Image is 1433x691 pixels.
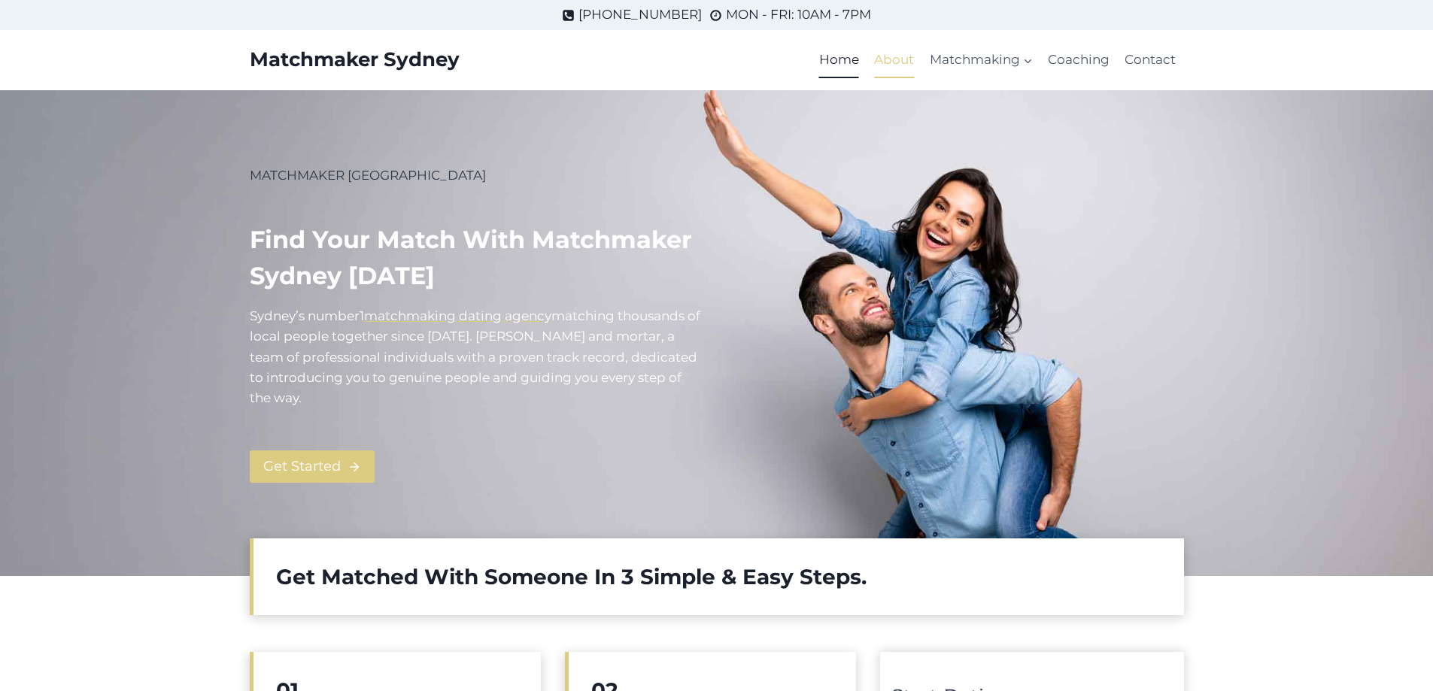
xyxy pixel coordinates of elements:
[551,308,565,323] mark: m
[726,5,871,25] span: MON - FRI: 10AM - 7PM
[360,308,364,323] mark: 1
[1040,42,1117,78] a: Coaching
[1117,42,1183,78] a: Contact
[263,456,341,477] span: Get Started
[250,165,705,186] p: MATCHMAKER [GEOGRAPHIC_DATA]
[250,222,705,294] h1: Find your match with Matchmaker Sydney [DATE]
[867,42,921,78] a: About
[250,450,375,483] a: Get Started
[250,48,460,71] a: Matchmaker Sydney
[921,42,1040,78] button: Child menu of Matchmaking
[364,308,551,323] a: matchmaking dating agency
[812,42,1184,78] nav: Primary Navigation
[578,5,702,25] span: [PHONE_NUMBER]
[812,42,867,78] a: Home
[562,5,702,25] a: [PHONE_NUMBER]
[276,561,1161,593] h2: Get Matched With Someone In 3 Simple & Easy Steps.​
[250,306,705,408] p: Sydney’s number atching thousands of local people together since [DATE]. [PERSON_NAME] and mortar...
